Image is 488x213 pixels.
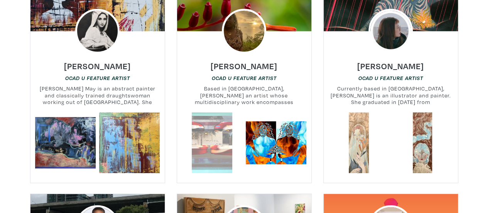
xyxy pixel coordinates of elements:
[212,75,277,81] em: OCAD U Feature Artist
[357,59,424,68] a: [PERSON_NAME]
[358,74,423,82] a: OCAD U Feature Artist
[75,9,120,54] img: phpThumb.php
[211,61,277,71] h6: [PERSON_NAME]
[357,61,424,71] h6: [PERSON_NAME]
[177,85,311,106] small: Based in [GEOGRAPHIC_DATA], [PERSON_NAME] an artist whose multidisciplinary work encompasses phot...
[212,74,277,82] a: OCAD U Feature Artist
[211,59,277,68] a: [PERSON_NAME]
[222,9,267,54] img: phpThumb.php
[64,61,131,71] h6: [PERSON_NAME]
[368,9,413,54] img: phpThumb.php
[324,85,458,106] small: Currently based in [GEOGRAPHIC_DATA], [PERSON_NAME] is an illustrator and painter. She graduated ...
[65,75,130,81] em: OCAD U Feature Artist
[358,75,423,81] em: OCAD U Feature Artist
[65,74,130,82] a: OCAD U Feature Artist
[30,85,165,106] small: [PERSON_NAME] May is an abstract painter and classically trained draughtswoman working out of [GE...
[64,59,131,68] a: [PERSON_NAME]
